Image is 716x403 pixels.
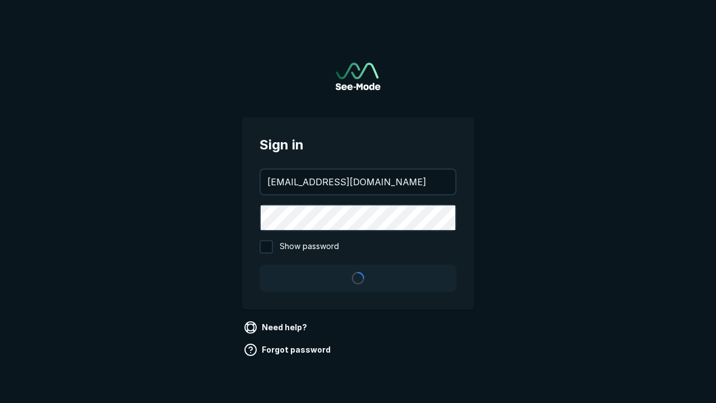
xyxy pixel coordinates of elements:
span: Show password [280,240,339,254]
a: Forgot password [242,341,335,359]
a: Go to sign in [336,63,380,90]
input: your@email.com [261,170,455,194]
img: See-Mode Logo [336,63,380,90]
span: Sign in [260,135,456,155]
a: Need help? [242,318,312,336]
